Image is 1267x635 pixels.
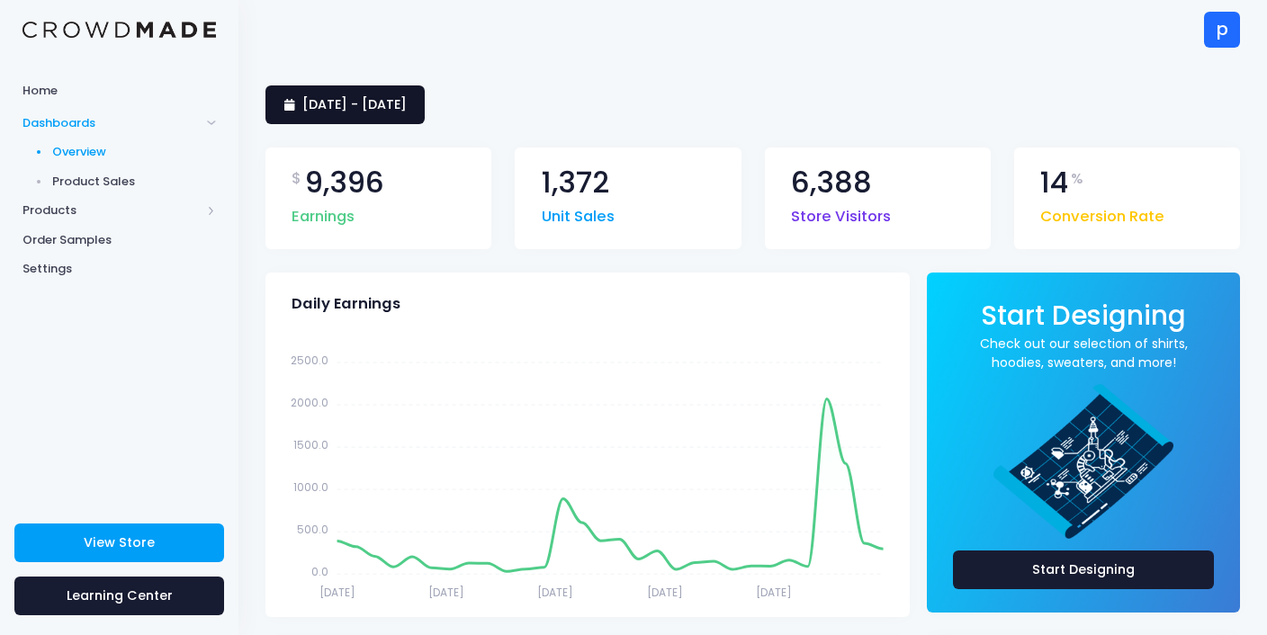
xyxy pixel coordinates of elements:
[293,478,328,494] tspan: 1000.0
[52,173,217,191] span: Product Sales
[84,533,155,551] span: View Store
[311,563,328,578] tspan: 0.0
[292,197,355,228] span: Earnings
[14,577,224,615] a: Learning Center
[319,585,355,600] tspan: [DATE]
[428,585,464,600] tspan: [DATE]
[293,436,328,452] tspan: 1500.0
[67,586,173,604] span: Learning Center
[542,197,615,228] span: Unit Sales
[291,352,328,367] tspan: 2500.0
[22,201,201,219] span: Products
[22,114,201,132] span: Dashboards
[22,22,216,39] img: Logo
[14,523,224,562] a: View Store
[302,95,407,113] span: [DATE] - [DATE]
[537,585,573,600] tspan: [DATE]
[297,521,328,536] tspan: 500.0
[265,85,425,124] a: [DATE] - [DATE]
[1040,197,1164,228] span: Conversion Rate
[647,585,683,600] tspan: [DATE]
[756,585,792,600] tspan: [DATE]
[292,295,400,313] span: Daily Earnings
[22,82,216,100] span: Home
[22,260,216,278] span: Settings
[305,168,384,198] span: 9,396
[292,168,301,190] span: $
[981,312,1186,329] a: Start Designing
[22,231,216,249] span: Order Samples
[1071,168,1083,190] span: %
[1040,168,1068,198] span: 14
[291,394,328,409] tspan: 2000.0
[1204,12,1240,48] div: p
[542,168,609,198] span: 1,372
[791,168,872,198] span: 6,388
[953,550,1214,589] a: Start Designing
[981,297,1186,334] span: Start Designing
[791,197,891,228] span: Store Visitors
[52,143,217,161] span: Overview
[953,335,1214,372] a: Check out our selection of shirts, hoodies, sweaters, and more!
